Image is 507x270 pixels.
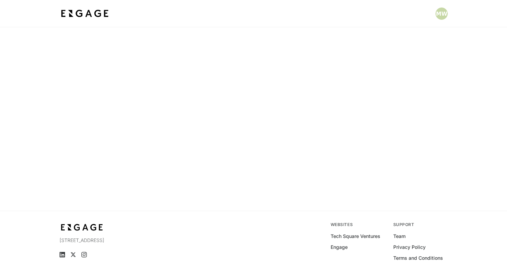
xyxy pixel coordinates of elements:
[331,233,380,240] a: Tech Square Ventures
[435,7,448,20] img: Profile picture of Michael Wood
[60,237,178,244] p: [STREET_ADDRESS]
[393,255,443,261] a: Terms and Conditions
[60,252,178,257] ul: Social media
[393,244,426,251] a: Privacy Policy
[60,252,65,257] a: LinkedIn
[60,222,105,233] img: bdf1fb74-1727-4ba0-a5bd-bc74ae9fc70b.jpeg
[81,252,87,257] a: Instagram
[60,7,110,20] img: bdf1fb74-1727-4ba0-a5bd-bc74ae9fc70b.jpeg
[331,244,348,251] a: Engage
[393,222,448,227] div: Support
[331,222,385,227] div: Websites
[393,233,406,240] a: Team
[435,7,448,20] button: Open profile menu
[70,252,76,257] a: X (Twitter)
